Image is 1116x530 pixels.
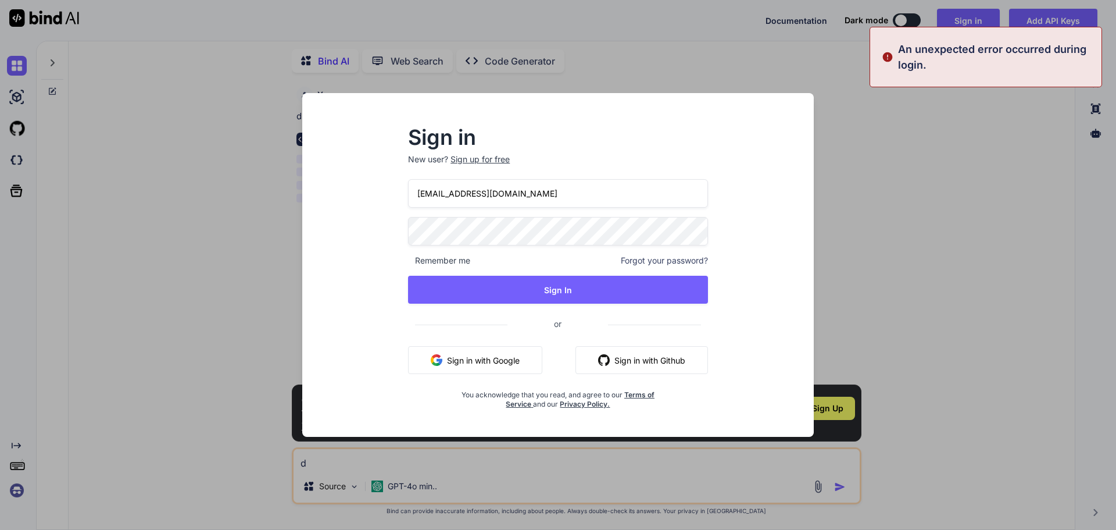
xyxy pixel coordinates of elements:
button: Sign In [408,276,708,304]
span: Remember me [408,255,470,266]
span: Forgot your password? [621,255,708,266]
a: Terms of Service [506,390,654,408]
img: google [431,354,442,366]
span: or [507,310,608,338]
input: Login or Email [408,179,708,208]
p: An unexpected error occurred during login. [898,41,1094,73]
p: New user? [408,154,708,179]
img: github [598,354,610,366]
button: Sign in with Google [408,346,542,374]
div: Sign up for free [450,154,510,165]
img: alert [882,41,893,73]
div: You acknowledge that you read, and agree to our and our [458,383,658,409]
h2: Sign in [408,128,708,147]
button: Sign in with Github [575,346,708,374]
a: Privacy Policy. [560,400,610,408]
